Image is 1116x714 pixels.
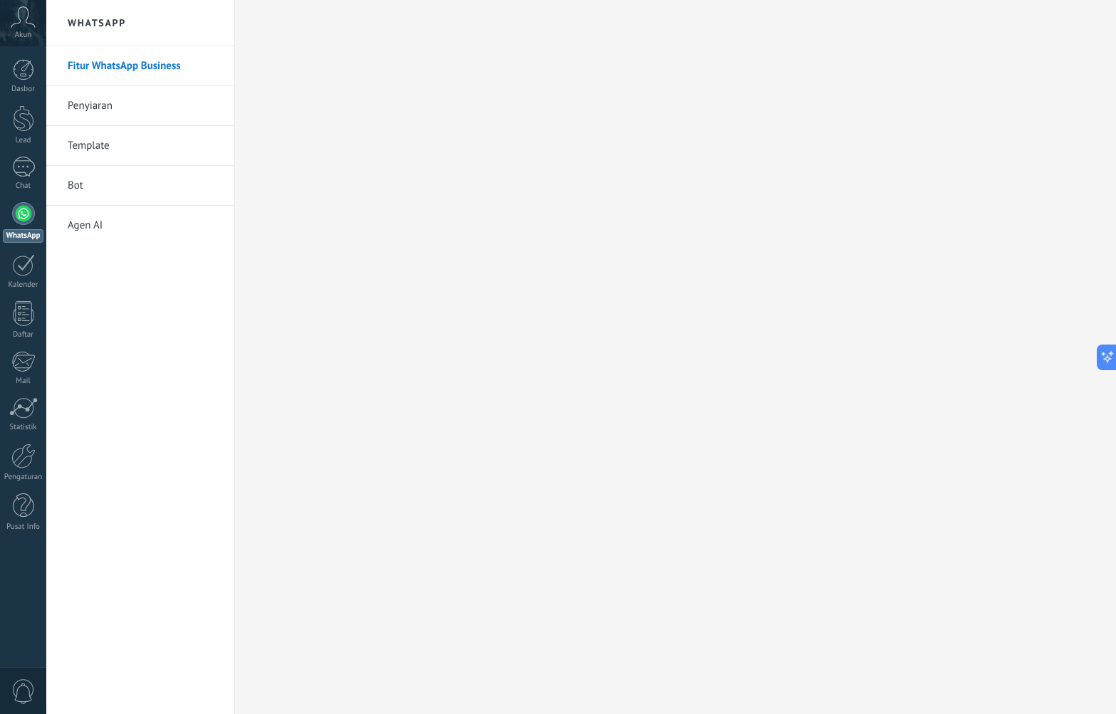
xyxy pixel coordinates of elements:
[46,86,234,126] li: Penyiaran
[3,523,44,532] div: Pusat Info
[3,330,44,340] div: Daftar
[68,206,220,246] a: Agen AI
[68,46,220,86] a: Fitur WhatsApp Business
[15,31,32,40] span: Akun
[46,166,234,206] li: Bot
[3,280,44,290] div: Kalender
[46,206,234,245] li: Agen AI
[68,86,220,126] a: Penyiaran
[3,136,44,145] div: Lead
[3,85,44,94] div: Dasbor
[68,126,220,166] a: Template
[46,46,234,86] li: Fitur WhatsApp Business
[3,377,44,386] div: Mail
[3,182,44,191] div: Chat
[3,473,44,482] div: Pengaturan
[68,166,220,206] a: Bot
[3,423,44,432] div: Statistik
[3,229,43,243] div: WhatsApp
[46,126,234,166] li: Template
